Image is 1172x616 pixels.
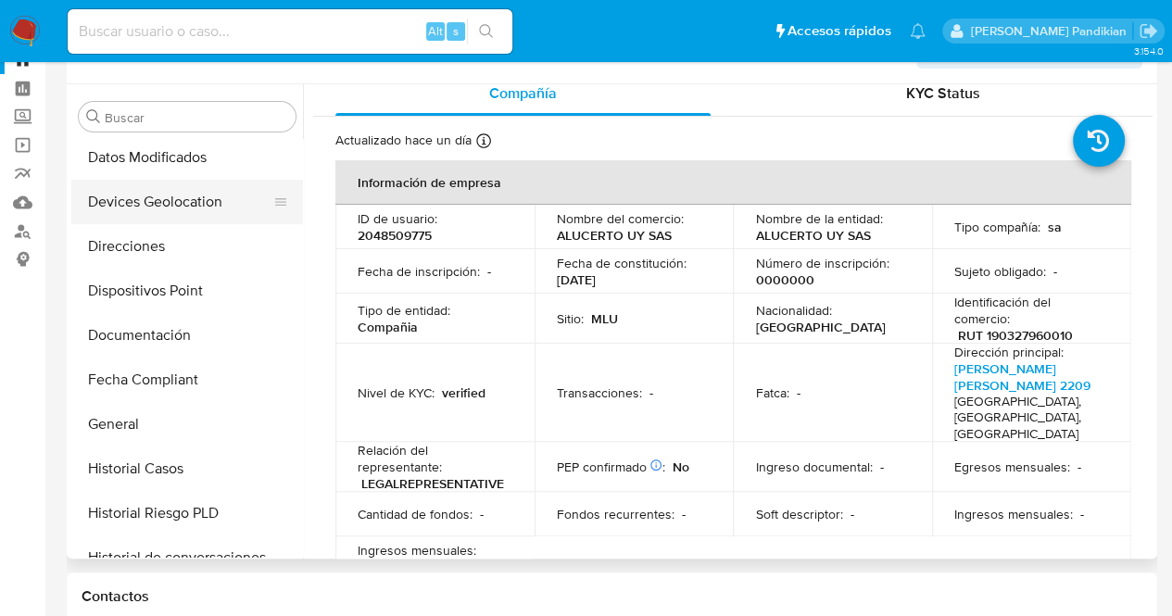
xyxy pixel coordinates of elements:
[358,263,480,280] p: Fecha de inscripción :
[557,506,674,522] p: Fondos recurrentes :
[105,109,288,126] input: Buscar
[755,319,885,335] p: [GEOGRAPHIC_DATA]
[755,255,888,271] p: Número de inscripción :
[71,224,303,269] button: Direcciones
[682,506,686,522] p: -
[358,227,432,244] p: 2048509775
[557,255,687,271] p: Fecha de constitución :
[71,491,303,535] button: Historial Riesgo PLD
[954,344,1064,360] p: Dirección principal :
[557,459,665,475] p: PEP confirmado :
[71,402,303,446] button: General
[1139,21,1158,41] a: Salir
[755,302,831,319] p: Nacionalidad :
[755,210,882,227] p: Nombre de la entidad :
[487,263,491,280] p: -
[1077,459,1081,475] p: -
[1053,263,1057,280] p: -
[906,82,980,104] span: KYC Status
[358,210,437,227] p: ID de usuario :
[442,384,485,401] p: verified
[954,459,1070,475] p: Egresos mensuales :
[453,22,459,40] span: s
[1080,506,1084,522] p: -
[358,442,512,475] p: Relación del representante :
[71,269,303,313] button: Dispositivos Point
[796,384,800,401] p: -
[467,19,505,44] button: search-icon
[71,446,303,491] button: Historial Casos
[71,180,288,224] button: Devices Geolocation
[71,313,303,358] button: Documentación
[358,384,435,401] p: Nivel de KYC :
[71,535,303,580] button: Historial de conversaciones
[557,227,672,244] p: ALUCERTO UY SAS
[361,475,504,492] p: LEGALREPRESENTATIVE
[557,384,642,401] p: Transacciones :
[489,82,557,104] span: Compañía
[879,459,883,475] p: -
[970,22,1132,40] p: agostina.bazzano@mercadolibre.com
[788,21,891,41] span: Accesos rápidos
[557,310,584,327] p: Sitio :
[673,459,689,475] p: No
[557,210,684,227] p: Nombre del comercio :
[335,160,1131,205] th: Información de empresa
[755,271,813,288] p: 0000000
[954,506,1073,522] p: Ingresos mensuales :
[358,302,450,319] p: Tipo de entidad :
[335,132,472,149] p: Actualizado hace un día
[649,384,653,401] p: -
[755,384,788,401] p: Fatca :
[1048,219,1062,235] p: sa
[1133,44,1163,58] span: 3.154.0
[557,271,596,288] p: [DATE]
[71,135,303,180] button: Datos Modificados
[954,219,1040,235] p: Tipo compañía :
[755,506,842,522] p: Soft descriptor :
[71,358,303,402] button: Fecha Compliant
[910,23,926,39] a: Notificaciones
[954,394,1102,443] h4: [GEOGRAPHIC_DATA], [GEOGRAPHIC_DATA], [GEOGRAPHIC_DATA]
[86,109,101,124] button: Buscar
[358,542,476,559] p: Ingresos mensuales :
[591,310,618,327] p: MLU
[358,319,418,335] p: Compañia
[755,227,870,244] p: ALUCERTO UY SAS
[480,506,484,522] p: -
[954,359,1090,395] a: [PERSON_NAME] [PERSON_NAME] 2209
[428,22,443,40] span: Alt
[755,459,872,475] p: Ingreso documental :
[358,506,473,522] p: Cantidad de fondos :
[850,506,853,522] p: -
[68,19,512,44] input: Buscar usuario o caso...
[954,294,1109,327] p: Identificación del comercio :
[82,587,1142,606] h1: Contactos
[954,263,1046,280] p: Sujeto obligado :
[958,327,1073,344] p: RUT 190327960010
